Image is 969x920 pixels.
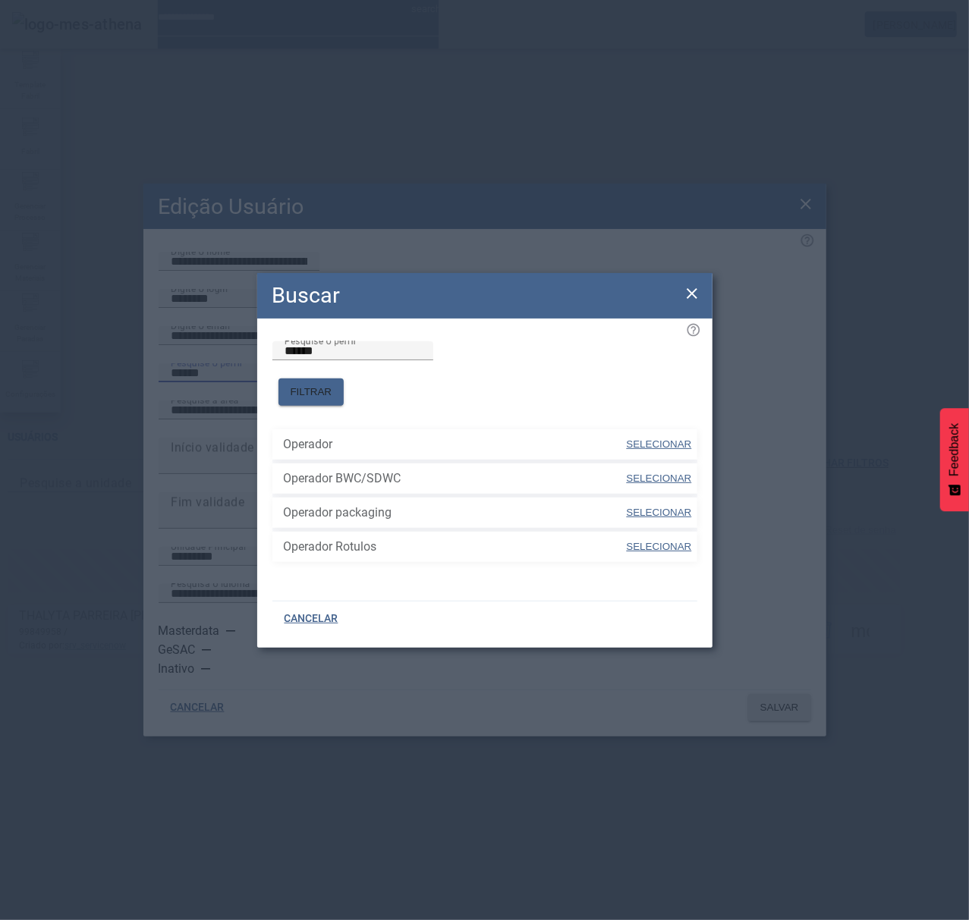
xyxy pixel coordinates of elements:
span: Feedback [948,423,961,476]
button: SELECIONAR [625,431,693,458]
span: SELECIONAR [627,541,692,552]
span: Operador [284,435,625,454]
span: SELECIONAR [627,473,692,484]
span: Operador packaging [284,504,625,522]
button: CANCELAR [272,605,351,633]
span: FILTRAR [291,385,332,400]
button: SELECIONAR [625,533,693,560]
button: FILTRAR [278,378,344,406]
span: CANCELAR [285,611,338,626]
mat-label: Pesquise o perfil [285,335,356,346]
span: Operador BWC/SDWC [284,469,625,488]
span: SELECIONAR [627,507,692,518]
span: SELECIONAR [627,438,692,450]
button: SELECIONAR [625,499,693,526]
button: Feedback - Mostrar pesquisa [940,408,969,511]
h2: Buscar [272,279,341,312]
button: SELECIONAR [625,465,693,492]
span: Operador Rotulos [284,538,625,556]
